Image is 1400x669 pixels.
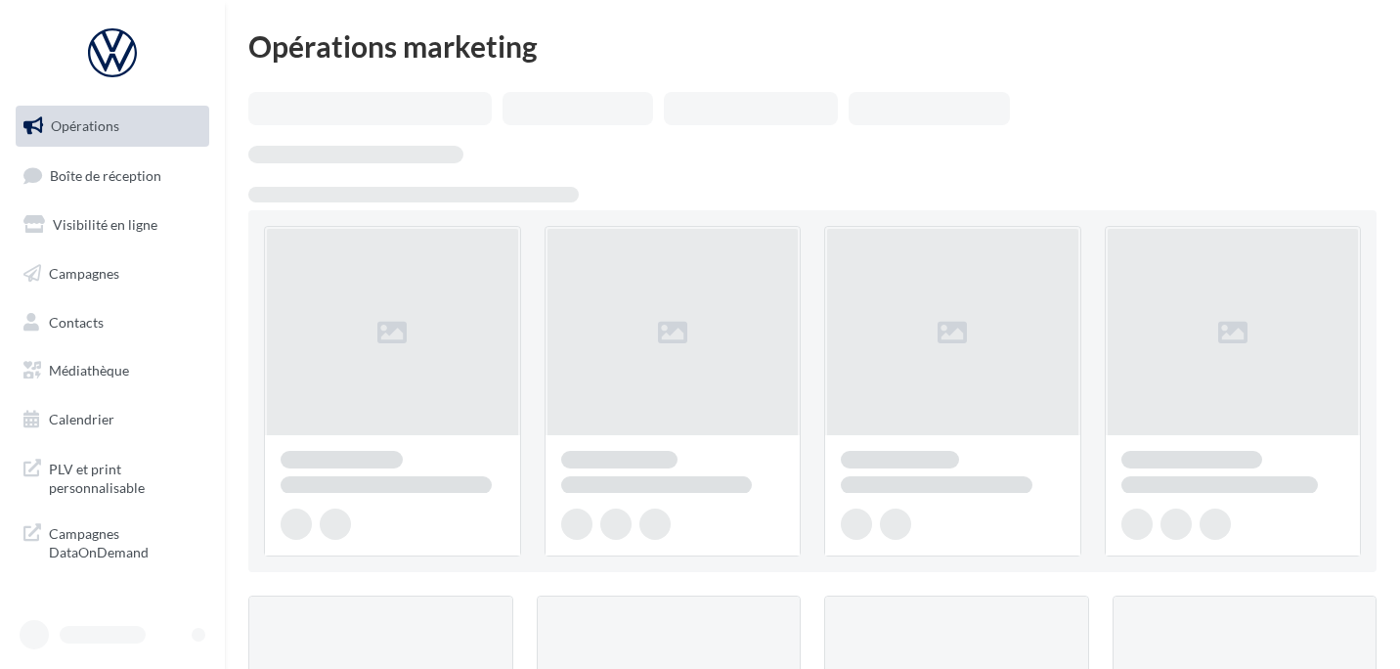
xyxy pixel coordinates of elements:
[49,456,201,498] span: PLV et print personnalisable
[49,520,201,562] span: Campagnes DataOnDemand
[49,362,129,379] span: Médiathèque
[12,399,213,440] a: Calendrier
[12,302,213,343] a: Contacts
[50,166,161,183] span: Boîte de réception
[49,265,119,282] span: Campagnes
[12,106,213,147] a: Opérations
[12,204,213,245] a: Visibilité en ligne
[49,313,104,330] span: Contacts
[51,117,119,134] span: Opérations
[12,253,213,294] a: Campagnes
[49,411,114,427] span: Calendrier
[12,155,213,197] a: Boîte de réception
[12,448,213,506] a: PLV et print personnalisable
[248,31,1377,61] div: Opérations marketing
[12,350,213,391] a: Médiathèque
[53,216,157,233] span: Visibilité en ligne
[12,513,213,570] a: Campagnes DataOnDemand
